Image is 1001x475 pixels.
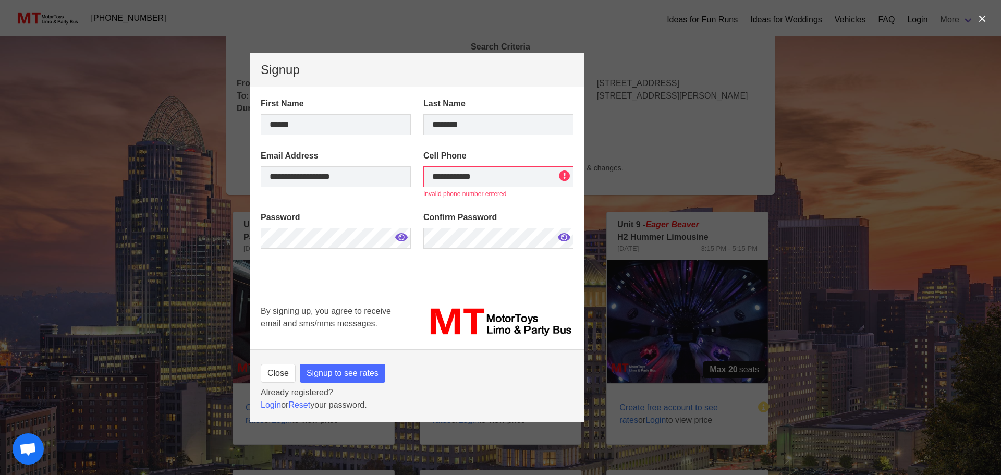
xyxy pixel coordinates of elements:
[261,150,411,162] label: Email Address
[300,364,385,383] button: Signup to see rates
[13,433,44,465] div: Open chat
[261,399,573,411] p: or your password.
[261,400,281,409] a: Login
[423,150,573,162] label: Cell Phone
[423,98,573,110] label: Last Name
[307,367,379,380] span: Signup to see rates
[288,400,310,409] a: Reset
[261,64,573,76] p: Signup
[261,263,419,342] iframe: reCAPTCHA
[261,211,411,224] label: Password
[423,211,573,224] label: Confirm Password
[423,189,573,199] p: Invalid phone number entered
[261,386,573,399] p: Already registered?
[423,305,573,339] img: MT_logo_name.png
[261,364,296,383] button: Close
[254,299,417,346] div: By signing up, you agree to receive email and sms/mms messages.
[261,98,411,110] label: First Name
